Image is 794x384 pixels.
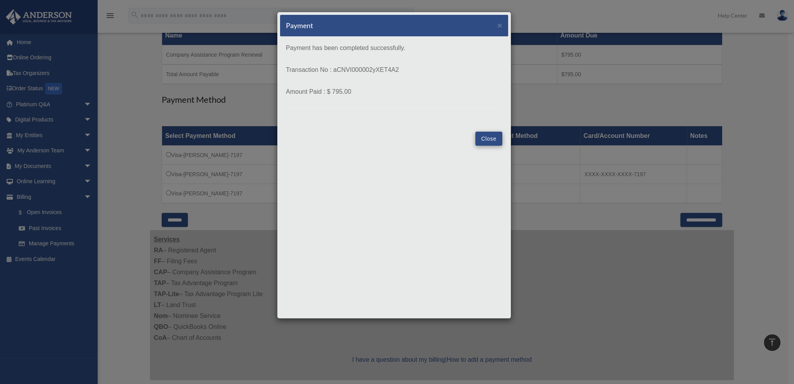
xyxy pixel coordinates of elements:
[497,21,502,30] span: ×
[286,21,313,30] h5: Payment
[286,64,502,75] p: Transaction No : aCNVI000002yXET4A2
[497,21,502,29] button: Close
[286,43,502,54] p: Payment has been completed successfully.
[286,86,502,97] p: Amount Paid : $ 795.00
[475,132,502,146] button: Close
